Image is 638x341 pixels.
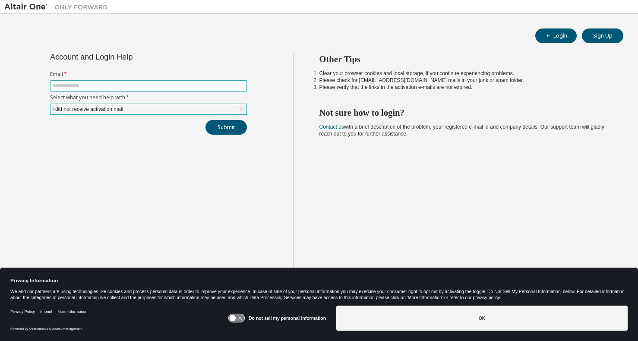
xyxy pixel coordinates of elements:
[50,54,208,60] div: Account and Login Help
[319,77,608,84] li: Please check for [EMAIL_ADDRESS][DOMAIN_NAME] mails in your junk or spam folder.
[50,71,247,78] label: Email
[205,120,247,135] button: Submit
[319,70,608,77] li: Clear your browser cookies and local storage, if you continue experiencing problems.
[319,107,608,118] h2: Not sure how to login?
[535,28,577,43] button: Login
[319,124,604,137] span: with a brief description of the problem, your registered e-mail id and company details. Our suppo...
[51,104,124,114] div: I did not receive activation mail
[4,3,112,11] img: Altair One
[50,94,247,101] label: Select what you need help with
[319,84,608,91] li: Please verify that the links in the activation e-mails are not expired.
[51,104,246,114] div: I did not receive activation mail
[319,54,608,65] h2: Other Tips
[319,124,344,130] a: Contact us
[582,28,623,43] button: Sign Up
